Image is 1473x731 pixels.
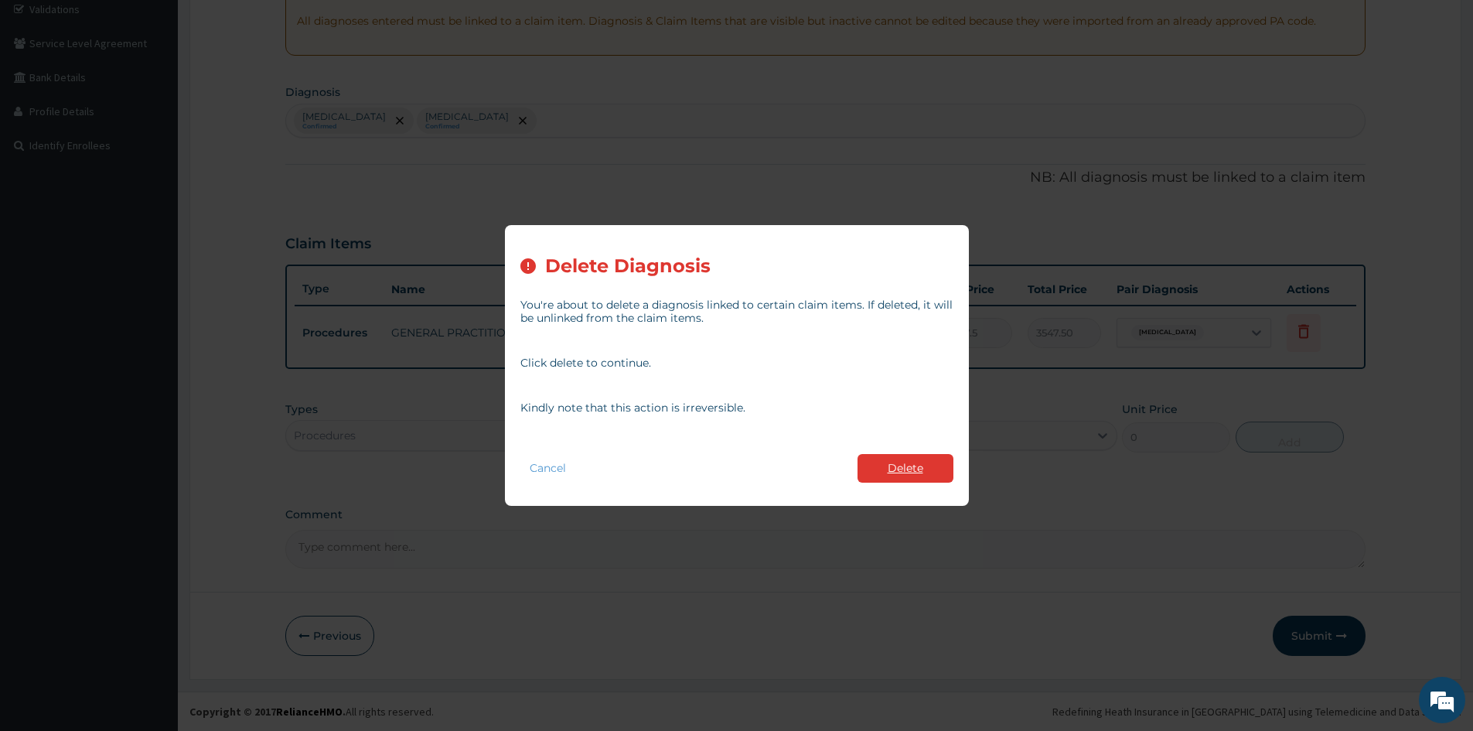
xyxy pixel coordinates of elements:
[80,87,260,107] div: Chat with us now
[90,195,213,351] span: We're online!
[520,299,953,325] p: You're about to delete a diagnosis linked to certain claim items. If deleted, it will be unlinked...
[520,357,953,370] p: Click delete to continue.
[858,454,953,483] button: Delete
[520,401,953,415] p: Kindly note that this action is irreversible.
[8,422,295,477] textarea: Type your message and hit 'Enter'
[29,77,63,116] img: d_794563401_company_1708531726252_794563401
[254,8,291,45] div: Minimize live chat window
[520,457,575,480] button: Cancel
[545,256,711,277] h2: Delete Diagnosis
